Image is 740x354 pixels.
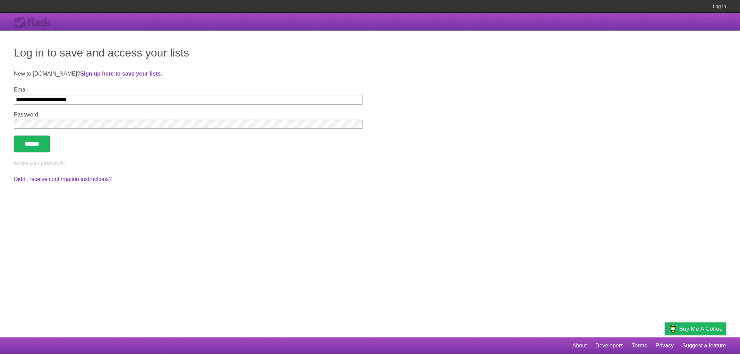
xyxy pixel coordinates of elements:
a: Terms [632,339,647,352]
label: Password [14,112,363,118]
p: New to [DOMAIN_NAME]? . [14,70,726,78]
a: Suggest a feature [682,339,726,352]
a: Privacy [656,339,674,352]
a: Sign up here to save your lists [80,71,161,77]
a: Developers [595,339,623,352]
h1: Log in to save and access your lists [14,44,726,61]
a: Didn't receive confirmation instructions? [14,176,112,182]
img: Buy me a coffee [668,323,678,335]
label: Email [14,87,363,93]
a: Buy me a coffee [665,322,726,335]
span: Buy me a coffee [679,323,723,335]
a: Forgot your password? [14,161,65,166]
div: Flask [14,16,56,29]
a: About [572,339,587,352]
